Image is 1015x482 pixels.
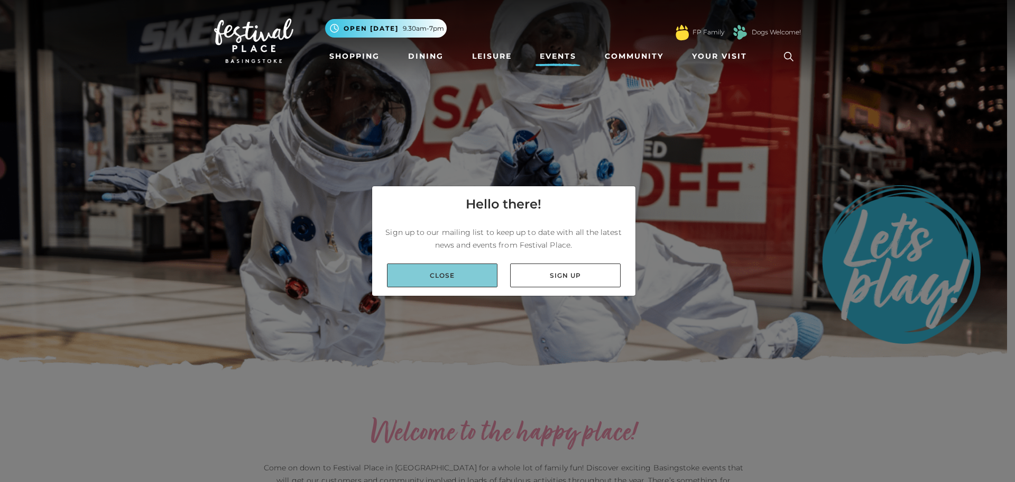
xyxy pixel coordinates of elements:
[344,24,399,33] span: Open [DATE]
[693,28,724,37] a: FP Family
[466,195,541,214] h4: Hello there!
[404,47,448,66] a: Dining
[688,47,756,66] a: Your Visit
[601,47,668,66] a: Community
[692,51,747,62] span: Your Visit
[752,28,801,37] a: Dogs Welcome!
[325,19,447,38] button: Open [DATE] 9.30am-7pm
[536,47,580,66] a: Events
[468,47,516,66] a: Leisure
[325,47,384,66] a: Shopping
[403,24,444,33] span: 9.30am-7pm
[510,263,621,287] a: Sign up
[214,19,293,63] img: Festival Place Logo
[387,263,497,287] a: Close
[381,226,627,251] p: Sign up to our mailing list to keep up to date with all the latest news and events from Festival ...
